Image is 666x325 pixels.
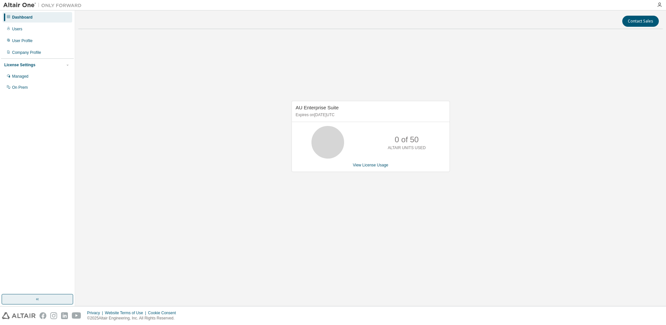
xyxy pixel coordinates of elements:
p: Expires on [DATE] UTC [296,112,444,118]
p: ALTAIR UNITS USED [388,145,426,151]
img: youtube.svg [72,312,81,319]
div: License Settings [4,62,35,68]
div: Dashboard [12,15,33,20]
div: Website Terms of Use [105,310,148,316]
img: linkedin.svg [61,312,68,319]
img: facebook.svg [40,312,46,319]
div: User Profile [12,38,33,43]
div: Users [12,26,22,32]
span: AU Enterprise Suite [296,105,339,110]
div: Managed [12,74,28,79]
a: View License Usage [353,163,388,167]
img: altair_logo.svg [2,312,36,319]
p: © 2025 Altair Engineering, Inc. All Rights Reserved. [87,316,180,321]
img: instagram.svg [50,312,57,319]
p: 0 of 50 [395,134,419,145]
div: Privacy [87,310,105,316]
div: Cookie Consent [148,310,180,316]
button: Contact Sales [622,16,659,27]
img: Altair One [3,2,85,8]
div: Company Profile [12,50,41,55]
div: On Prem [12,85,28,90]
